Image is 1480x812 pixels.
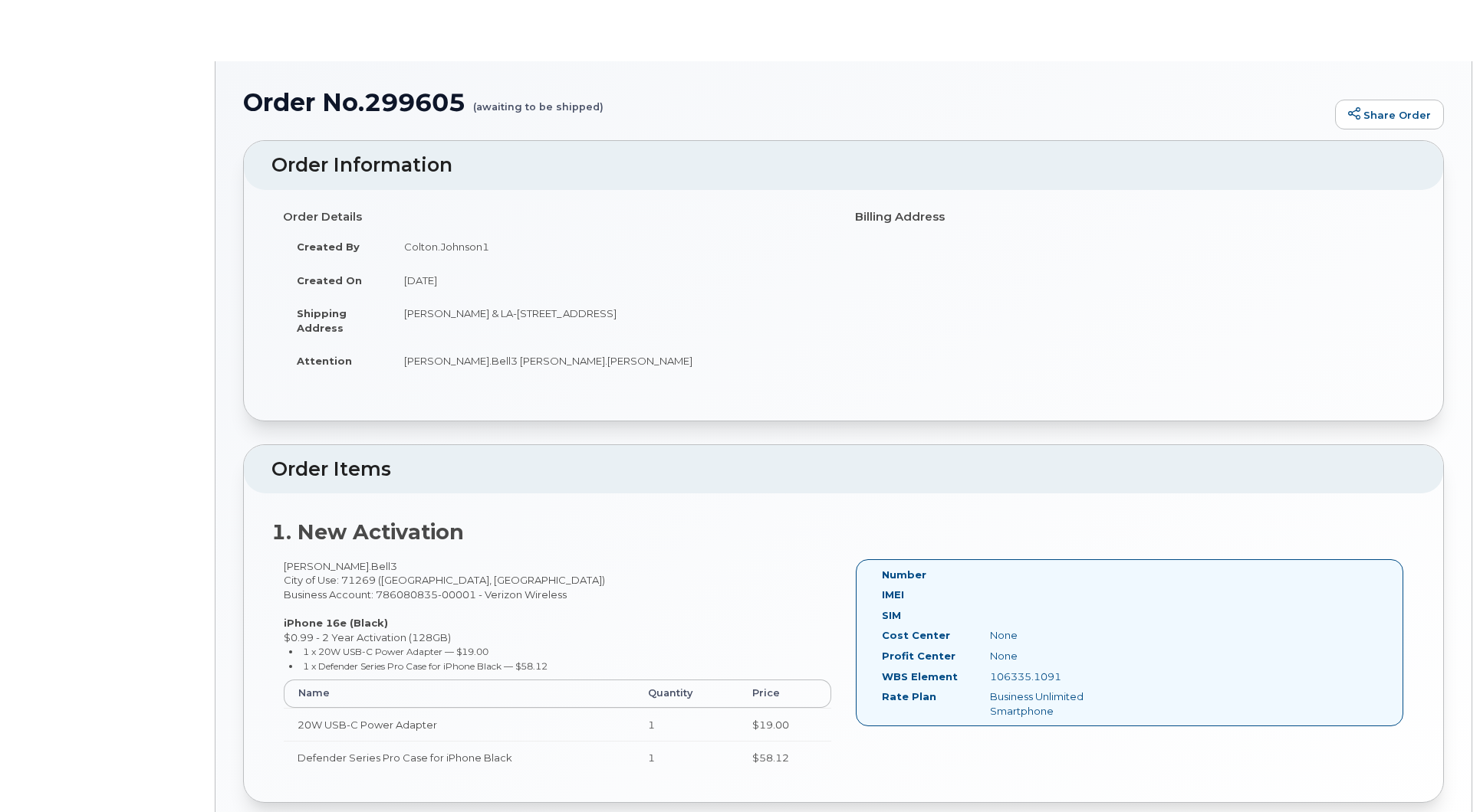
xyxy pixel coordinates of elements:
div: 106335.1091 [978,670,1130,684]
td: 20W USB-C Power Adapter [284,708,634,742]
small: (awaiting to be shipped) [473,89,604,113]
label: Rate Plan [882,689,936,704]
strong: Attention [297,355,352,367]
h2: Order Information [271,155,1416,176]
td: 1 [634,708,738,742]
strong: 1. New Activation [271,519,464,545]
td: 1 [634,741,738,774]
th: Quantity [634,679,738,707]
td: Colton.Johnson1 [390,230,832,264]
label: Cost Center [882,628,950,643]
label: SIM [882,608,901,623]
td: [DATE] [390,264,832,297]
strong: Created By [297,241,360,253]
label: WBS Element [882,670,958,684]
td: Defender Series Pro Case for iPhone Black [284,741,634,774]
td: $58.12 [738,741,831,774]
h4: Billing Address [855,211,1404,224]
div: None [978,649,1130,663]
td: [PERSON_NAME].Bell3 [PERSON_NAME].[PERSON_NAME] [390,344,832,378]
label: IMEI [882,588,904,602]
small: 1 x Defender Series Pro Case for iPhone Black — $58.12 [303,660,548,672]
div: None [978,628,1130,643]
h2: Order Items [271,459,1416,480]
td: $19.00 [738,708,831,742]
th: Name [284,679,634,707]
div: Business Unlimited Smartphone [978,689,1130,718]
label: Number [882,568,926,582]
label: Profit Center [882,649,955,663]
h1: Order No.299605 [243,89,1327,116]
th: Price [738,679,831,707]
div: [PERSON_NAME].Bell3 City of Use: 71269 ([GEOGRAPHIC_DATA], [GEOGRAPHIC_DATA]) Business Account: 7... [271,559,844,788]
a: Share Order [1335,100,1444,130]
strong: Shipping Address [297,307,347,334]
h4: Order Details [283,211,832,224]
small: 1 x 20W USB-C Power Adapter — $19.00 [303,646,488,657]
strong: iPhone 16e (Black) [284,617,388,629]
strong: Created On [297,274,362,286]
td: [PERSON_NAME] & LA-[STREET_ADDRESS] [390,296,832,344]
